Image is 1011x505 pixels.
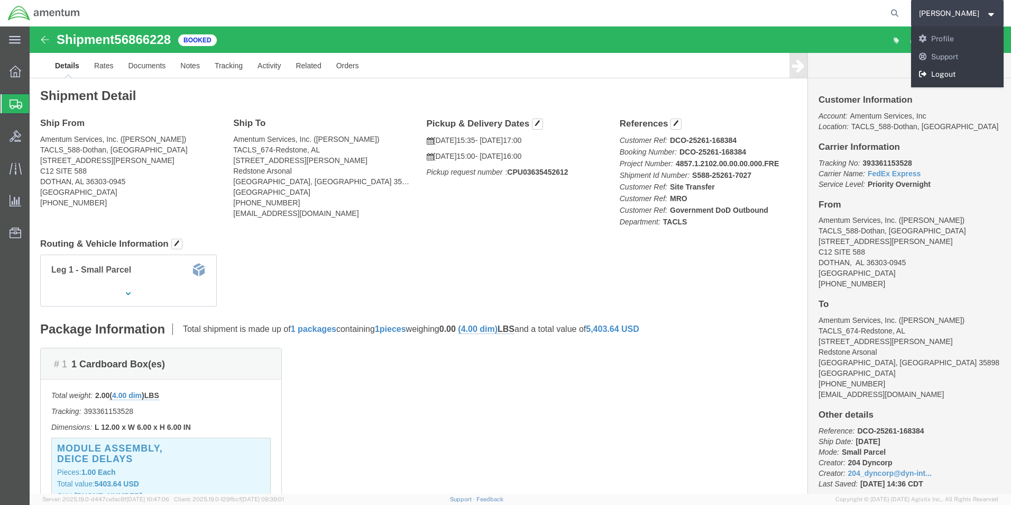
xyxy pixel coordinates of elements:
[30,26,1011,494] iframe: FS Legacy Container
[174,496,284,502] span: Client: 2025.19.0-129fbcf
[241,496,284,502] span: [DATE] 09:39:01
[42,496,169,502] span: Server: 2025.19.0-d447cefac8f
[918,7,997,20] button: [PERSON_NAME]
[835,495,998,504] span: Copyright © [DATE]-[DATE] Agistix Inc., All Rights Reserved
[919,7,979,19] span: Marcus McGuire
[911,30,1004,48] a: Profile
[911,48,1004,66] a: Support
[126,496,169,502] span: [DATE] 10:47:06
[7,5,80,21] img: logo
[450,496,476,502] a: Support
[476,496,503,502] a: Feedback
[911,66,1004,84] a: Logout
